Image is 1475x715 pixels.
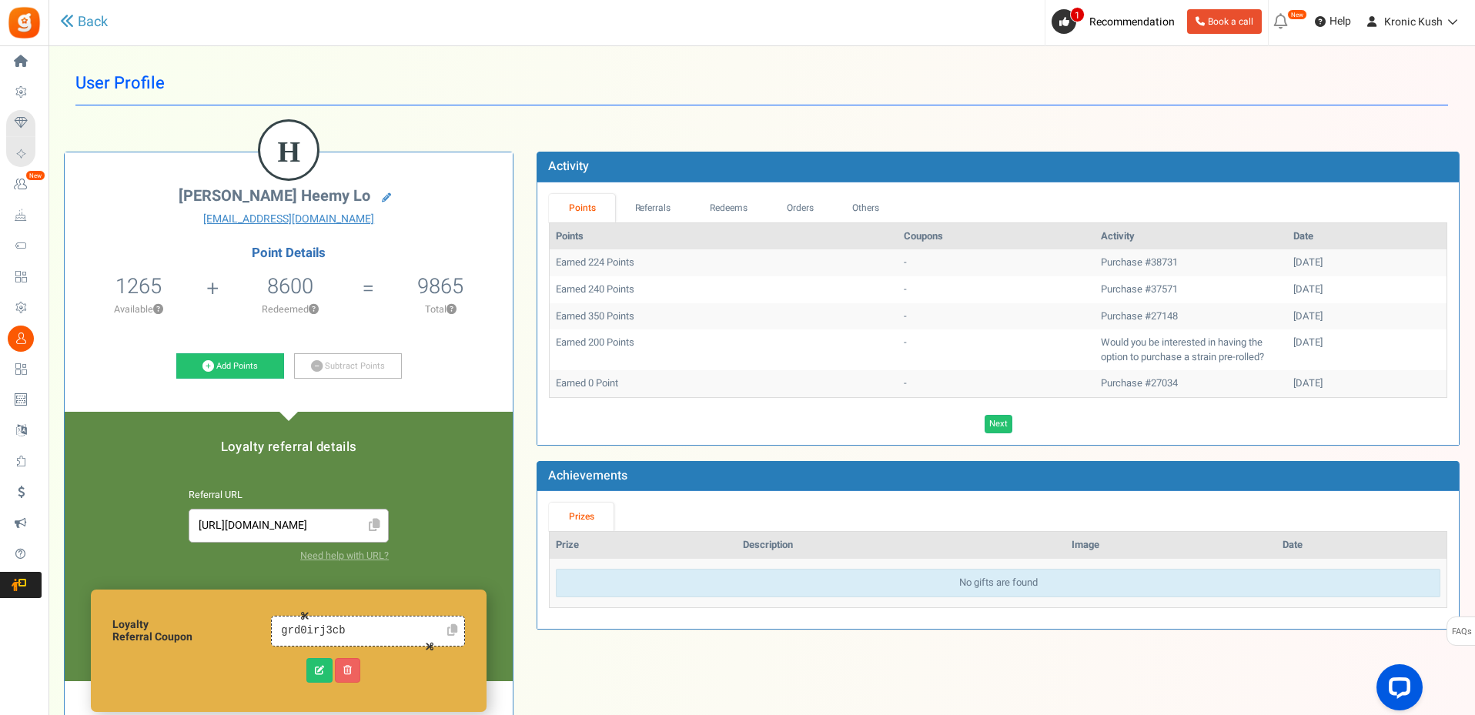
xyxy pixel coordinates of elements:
th: Activity [1095,223,1287,250]
img: Gratisfaction [7,5,42,40]
button: ? [447,305,457,315]
span: Click to Copy [362,513,386,540]
a: Subtract Points [294,353,402,379]
td: - [898,370,1095,397]
a: Add Points [176,353,284,379]
p: Redeemed [220,302,360,316]
th: Points [550,223,898,250]
span: Kronic Kush [1384,14,1443,30]
p: Total [376,302,505,316]
b: Achievements [548,466,627,485]
a: Prizes [549,503,614,531]
td: - [898,329,1095,370]
td: Purchase #27148 [1095,303,1287,330]
span: [PERSON_NAME] Heemy Lo [179,185,370,207]
th: Date [1287,223,1447,250]
div: [DATE] [1293,309,1440,324]
em: New [1287,9,1307,20]
th: Prize [550,532,736,559]
td: Earned 0 Point [550,370,898,397]
button: ? [309,305,319,315]
a: New [6,172,42,198]
td: - [898,276,1095,303]
td: Earned 350 Points [550,303,898,330]
td: Earned 200 Points [550,329,898,370]
span: Recommendation [1089,14,1175,30]
p: Available [72,302,205,316]
figcaption: H [260,122,317,182]
span: Help [1326,14,1351,29]
a: 1 Recommendation [1052,9,1181,34]
h6: Referral URL [189,490,389,501]
span: 1 [1070,7,1085,22]
a: Book a call [1187,9,1262,34]
a: Others [833,194,899,222]
div: [DATE] [1293,336,1440,350]
h6: Loyalty Referral Coupon [112,619,271,643]
button: ? [153,305,163,315]
h5: Loyalty referral details [80,440,497,454]
td: - [898,303,1095,330]
a: Referrals [615,194,691,222]
h5: 8600 [267,275,313,298]
a: Click to Copy [441,619,463,643]
td: Purchase #38731 [1095,249,1287,276]
td: - [898,249,1095,276]
td: Purchase #27034 [1095,370,1287,397]
a: Orders [767,194,833,222]
em: New [25,170,45,181]
a: Redeems [691,194,768,222]
th: Date [1276,532,1447,559]
a: Need help with URL? [300,549,389,563]
td: Would you be interested in having the option to purchase a strain pre-rolled? [1095,329,1287,370]
h1: User Profile [75,62,1448,105]
th: Coupons [898,223,1095,250]
span: FAQs [1451,617,1472,647]
h4: Point Details [65,246,513,260]
td: Earned 240 Points [550,276,898,303]
td: Purchase #37571 [1095,276,1287,303]
th: Description [737,532,1065,559]
span: 1265 [115,271,162,302]
b: Activity [548,157,589,175]
a: Points [549,194,615,222]
h5: 9865 [417,275,463,298]
td: Earned 224 Points [550,249,898,276]
a: [EMAIL_ADDRESS][DOMAIN_NAME] [76,212,501,227]
div: [DATE] [1293,256,1440,270]
div: No gifts are found [556,569,1440,597]
div: [DATE] [1293,376,1440,391]
div: [DATE] [1293,282,1440,297]
th: Image [1065,532,1276,559]
a: Next [985,415,1012,433]
a: Help [1309,9,1357,34]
